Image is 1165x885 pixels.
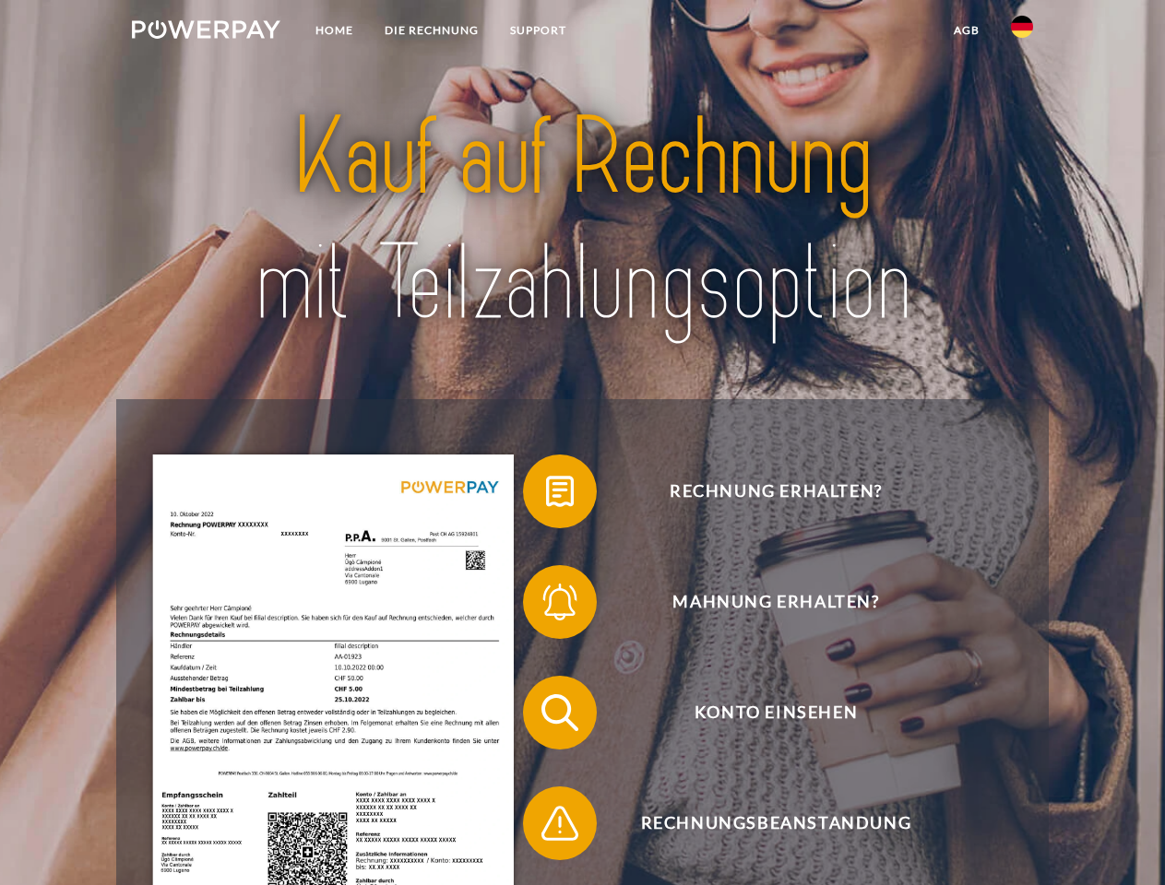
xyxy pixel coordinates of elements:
a: agb [938,14,995,47]
span: Mahnung erhalten? [550,565,1002,639]
button: Mahnung erhalten? [523,565,1003,639]
img: qb_bill.svg [537,468,583,514]
img: logo-powerpay-white.svg [132,20,280,39]
button: Rechnung erhalten? [523,454,1003,528]
button: Konto einsehen [523,676,1003,749]
button: Rechnungsbeanstandung [523,786,1003,860]
a: SUPPORT [494,14,582,47]
img: title-powerpay_de.svg [176,88,989,353]
span: Rechnungsbeanstandung [550,786,1002,860]
a: DIE RECHNUNG [369,14,494,47]
span: Konto einsehen [550,676,1002,749]
span: Rechnung erhalten? [550,454,1002,528]
img: qb_warning.svg [537,800,583,846]
img: qb_search.svg [537,690,583,736]
img: de [1011,16,1033,38]
a: Home [300,14,369,47]
img: qb_bell.svg [537,579,583,625]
